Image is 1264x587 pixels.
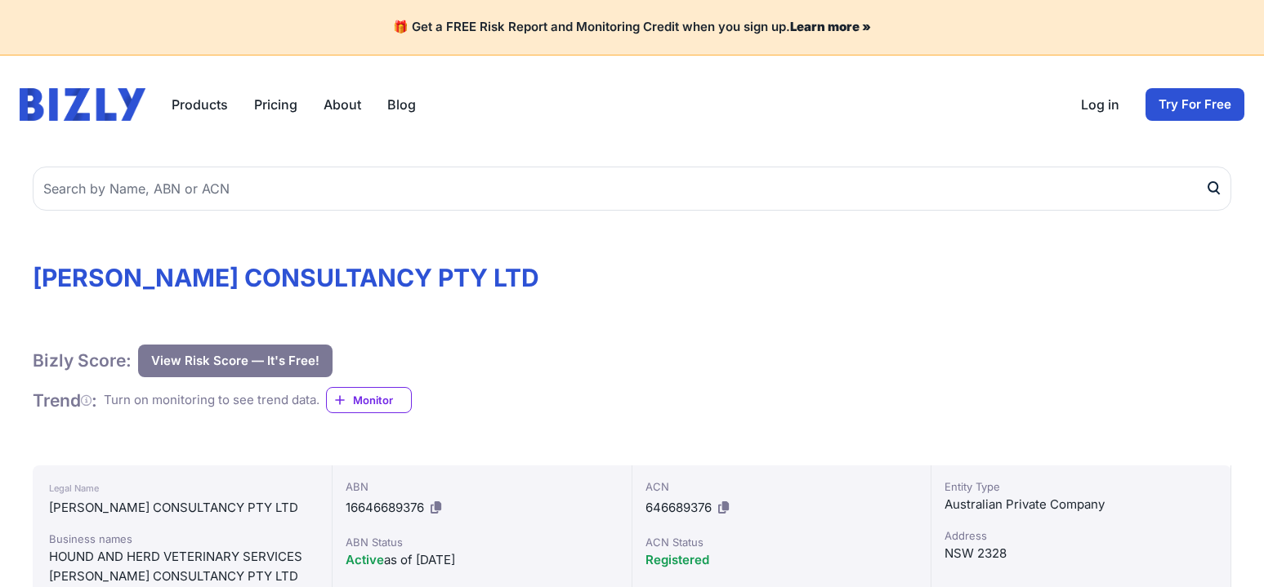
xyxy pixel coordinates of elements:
[33,389,97,411] h1: Trend :
[49,547,315,567] div: HOUND AND HERD VETERINARY SERVICES
[387,95,416,114] a: Blog
[326,387,412,413] a: Monitor
[1081,95,1119,114] a: Log in
[645,534,918,550] div: ACN Status
[138,345,333,377] button: View Risk Score — It's Free!
[945,544,1217,563] div: NSW 2328
[945,527,1217,544] div: Address
[346,552,384,567] span: Active
[346,534,619,550] div: ABN Status
[20,20,1244,35] h4: 🎁 Get a FREE Risk Report and Monitoring Credit when you sign up.
[104,391,319,410] div: Turn on monitoring to see trend data.
[346,478,619,495] div: ABN
[33,263,1231,292] h1: [PERSON_NAME] CONSULTANCY PTY LTD
[324,95,361,114] a: About
[49,567,315,586] div: [PERSON_NAME] CONSULTANCY PTY LTD
[945,478,1217,495] div: Entity Type
[33,349,132,371] h1: Bizly Score:
[49,498,315,518] div: [PERSON_NAME] CONSULTANCY PTY LTD
[645,500,712,515] span: 646689376
[33,167,1231,211] input: Search by Name, ABN or ACN
[346,500,424,515] span: 16646689376
[790,19,871,34] a: Learn more »
[254,95,297,114] a: Pricing
[346,550,619,570] div: as of [DATE]
[945,495,1217,514] div: Australian Private Company
[645,552,709,567] span: Registered
[353,392,411,408] span: Monitor
[1146,88,1244,121] a: Try For Free
[49,531,315,547] div: Business names
[49,478,315,498] div: Legal Name
[172,95,228,114] button: Products
[645,478,918,495] div: ACN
